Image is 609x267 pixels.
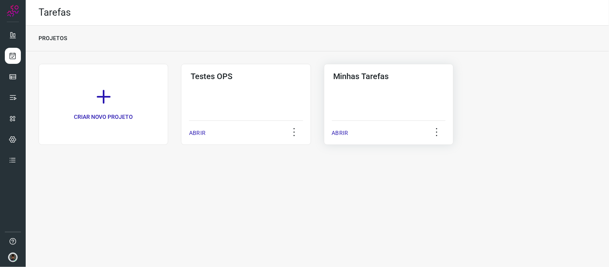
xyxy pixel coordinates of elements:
[74,113,133,121] p: CRIAR NOVO PROJETO
[39,7,71,18] h2: Tarefas
[332,129,348,137] p: ABRIR
[8,253,18,262] img: d44150f10045ac5288e451a80f22ca79.png
[189,129,206,137] p: ABRIR
[334,71,444,81] h3: Minhas Tarefas
[39,34,67,43] p: PROJETOS
[191,71,301,81] h3: Testes OPS
[7,5,19,17] img: Logo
